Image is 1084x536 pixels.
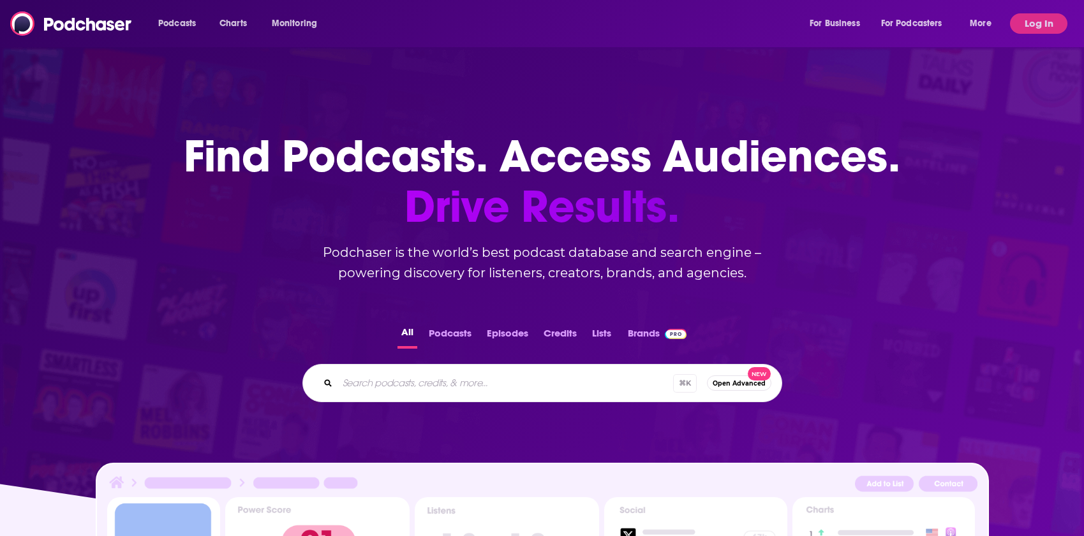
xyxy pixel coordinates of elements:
span: Charts [219,15,247,33]
span: New [748,367,771,380]
button: Open AdvancedNew [707,375,771,391]
a: BrandsPodchaser Pro [628,324,687,349]
span: For Business [810,15,860,33]
span: ⌘ K [673,374,697,393]
div: Search podcasts, credits, & more... [302,364,782,402]
h2: Podchaser is the world’s best podcast database and search engine – powering discovery for listene... [287,242,798,283]
span: Monitoring [272,15,317,33]
button: open menu [263,13,334,34]
span: Open Advanced [713,380,766,387]
button: Podcasts [425,324,475,349]
button: Episodes [483,324,532,349]
button: Lists [588,324,615,349]
a: Charts [211,13,255,34]
img: Podcast Insights Header [107,474,977,496]
span: Drive Results. [184,182,900,232]
span: Podcasts [158,15,196,33]
button: open menu [149,13,212,34]
span: For Podcasters [881,15,942,33]
img: Podchaser - Follow, Share and Rate Podcasts [10,11,133,36]
button: Log In [1010,13,1067,34]
button: open menu [961,13,1007,34]
input: Search podcasts, credits, & more... [338,373,673,393]
button: All [397,324,417,349]
button: Credits [540,324,581,349]
span: More [970,15,991,33]
button: open menu [801,13,876,34]
button: open menu [873,13,961,34]
img: Podchaser Pro [665,329,687,339]
h1: Find Podcasts. Access Audiences. [184,131,900,232]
